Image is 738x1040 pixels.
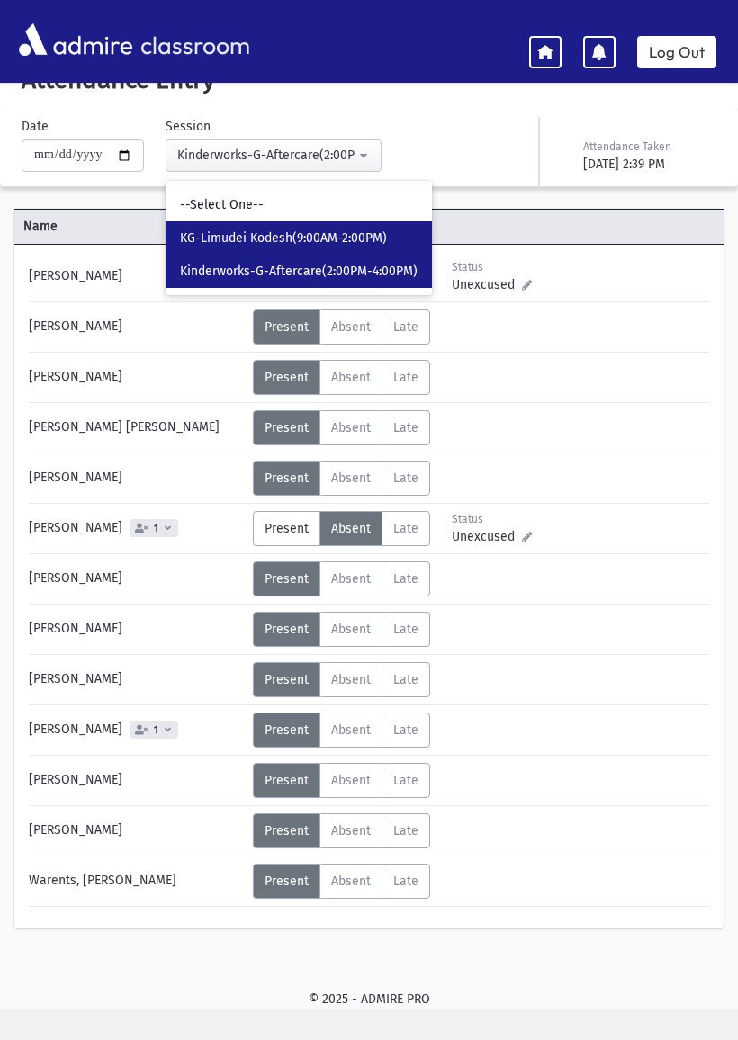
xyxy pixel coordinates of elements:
[393,622,418,637] span: Late
[393,773,418,788] span: Late
[20,662,253,697] div: [PERSON_NAME]
[166,117,211,136] label: Session
[253,713,430,748] div: AttTypes
[393,672,418,687] span: Late
[637,36,716,68] a: Log Out
[180,196,264,214] span: --Select One--
[331,773,371,788] span: Absent
[265,571,309,587] span: Present
[20,461,253,496] div: [PERSON_NAME]
[20,763,253,798] div: [PERSON_NAME]
[20,813,253,848] div: [PERSON_NAME]
[253,864,430,899] div: AttTypes
[137,16,250,64] span: classroom
[20,612,253,647] div: [PERSON_NAME]
[265,773,309,788] span: Present
[583,139,713,155] div: Attendance Taken
[20,561,253,596] div: [PERSON_NAME]
[393,420,418,435] span: Late
[265,722,309,738] span: Present
[20,410,253,445] div: [PERSON_NAME] [PERSON_NAME]
[150,523,162,534] span: 1
[393,521,418,536] span: Late
[331,722,371,738] span: Absent
[331,672,371,687] span: Absent
[253,612,430,647] div: AttTypes
[20,360,253,395] div: [PERSON_NAME]
[265,521,309,536] span: Present
[393,370,418,385] span: Late
[265,622,309,637] span: Present
[265,319,309,335] span: Present
[253,813,430,848] div: AttTypes
[253,662,430,697] div: AttTypes
[452,259,532,275] div: Status
[265,672,309,687] span: Present
[14,990,724,1009] div: © 2025 - ADMIRE PRO
[331,521,371,536] span: Absent
[20,713,253,748] div: [PERSON_NAME]
[265,370,309,385] span: Present
[452,527,522,546] span: Unexcused
[14,19,137,60] img: AdmirePro
[180,229,387,247] span: KG-Limudei Kodesh(9:00AM-2:00PM)
[253,511,430,546] div: AttTypes
[393,874,418,889] span: Late
[265,471,309,486] span: Present
[393,823,418,838] span: Late
[177,146,355,165] div: Kinderworks-G-Aftercare(2:00PM-4:00PM)
[253,309,430,345] div: AttTypes
[253,763,430,798] div: AttTypes
[393,319,418,335] span: Late
[452,275,522,294] span: Unexcused
[22,117,49,136] label: Date
[265,823,309,838] span: Present
[452,511,532,527] div: Status
[331,370,371,385] span: Absent
[253,360,430,395] div: AttTypes
[253,410,430,445] div: AttTypes
[331,319,371,335] span: Absent
[253,561,430,596] div: AttTypes
[20,511,253,546] div: [PERSON_NAME]
[331,571,371,587] span: Absent
[265,874,309,889] span: Present
[150,724,162,736] span: 1
[331,622,371,637] span: Absent
[331,874,371,889] span: Absent
[331,420,371,435] span: Absent
[331,471,371,486] span: Absent
[20,864,253,899] div: Warents, [PERSON_NAME]
[393,722,418,738] span: Late
[14,217,251,236] span: Name
[253,461,430,496] div: AttTypes
[393,471,418,486] span: Late
[166,139,382,172] button: Kinderworks-G-Aftercare(2:00PM-4:00PM)
[180,263,418,281] span: Kinderworks-G-Aftercare(2:00PM-4:00PM)
[20,259,253,294] div: [PERSON_NAME]
[393,571,418,587] span: Late
[331,823,371,838] span: Absent
[20,309,253,345] div: [PERSON_NAME]
[583,155,713,174] div: [DATE] 2:39 PM
[265,420,309,435] span: Present
[251,217,665,236] span: Attendance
